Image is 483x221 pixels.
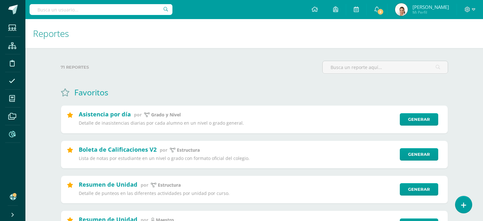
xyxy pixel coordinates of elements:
[141,182,148,188] span: por
[79,190,396,196] p: Detalle de punteos en las diferentes actividades por unidad por curso.
[323,61,448,73] input: Busca un reporte aquí...
[160,147,167,153] span: por
[79,146,157,153] h2: Boleta de Calificaciones V2
[395,3,408,16] img: 5eb53e217b686ee6b2ea6dc31a66d172.png
[400,148,438,161] a: Generar
[413,10,449,15] span: Mi Perfil
[151,112,181,118] p: Grado y Nivel
[177,147,200,153] p: Estructura
[158,182,181,188] p: Estructura
[61,61,317,74] label: 71 reportes
[134,112,142,118] span: por
[79,155,396,161] p: Lista de notas por estudiante en un nivel o grado con formato oficial del colegio.
[400,183,438,196] a: Generar
[377,8,384,15] span: 2
[413,4,449,10] span: [PERSON_NAME]
[79,110,131,118] h2: Asistencia por día
[79,120,396,126] p: Detalle de inasistencias diarias por cada alumno en un nivel o grado general.
[30,4,172,15] input: Busca un usuario...
[400,113,438,126] a: Generar
[33,27,69,39] span: Reportes
[74,87,108,98] h1: Favoritos
[79,181,138,188] h2: Resumen de Unidad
